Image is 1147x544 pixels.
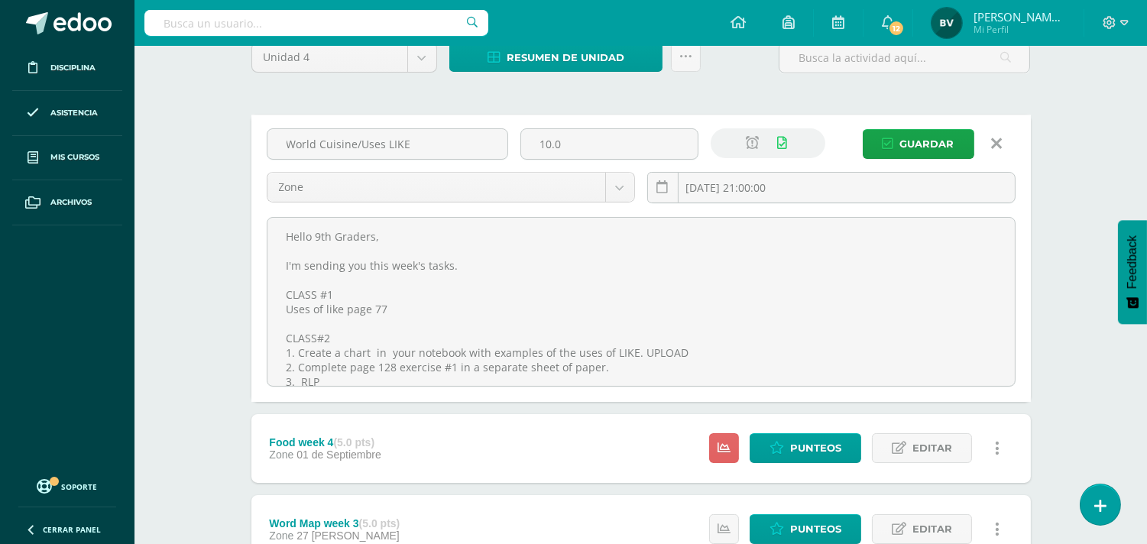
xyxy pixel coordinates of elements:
span: Soporte [62,481,98,492]
span: Archivos [50,196,92,209]
span: Editar [912,434,952,462]
span: 27 [PERSON_NAME] [296,529,400,542]
span: Punteos [790,515,841,543]
a: Soporte [18,475,116,496]
span: Zone [279,173,594,202]
span: 12 [888,20,905,37]
span: Unidad 4 [264,43,396,72]
a: Archivos [12,180,122,225]
span: Zone [269,529,293,542]
input: Busca la actividad aquí... [779,43,1029,73]
input: Título [267,129,507,159]
button: Feedback - Mostrar encuesta [1118,220,1147,324]
span: Disciplina [50,62,96,74]
a: Zone [267,173,634,202]
a: Unidad 4 [252,43,436,72]
span: Feedback [1126,235,1139,289]
span: Guardar [900,130,954,158]
span: Zone [269,448,293,461]
div: Food week 4 [269,436,381,448]
span: Asistencia [50,107,98,119]
span: Resumen de unidad [507,44,624,72]
span: [PERSON_NAME] [PERSON_NAME] [974,9,1065,24]
a: Resumen de unidad [449,42,663,72]
span: 01 de Septiembre [296,448,381,461]
strong: (5.0 pts) [333,436,374,448]
input: Busca un usuario... [144,10,488,36]
a: Punteos [750,514,861,544]
a: Punteos [750,433,861,463]
input: Fecha de entrega [648,173,1015,202]
span: Editar [912,515,952,543]
input: Puntos máximos [521,129,698,159]
div: Word Map week 3 [269,517,400,529]
textarea: Hello 9th Graders, I'm sending you this week's tasks. CLASS #1 Uses of like page 77 CLASS#2 1. Cr... [267,218,1015,386]
span: Mi Perfil [974,23,1065,36]
span: Punteos [790,434,841,462]
img: fbf07539d2209bdb7d77cb73bbc859fa.png [932,8,962,38]
strong: (5.0 pts) [359,517,400,529]
span: Mis cursos [50,151,99,164]
button: Guardar [863,129,974,159]
span: Cerrar panel [43,524,101,535]
a: Asistencia [12,91,122,136]
a: Disciplina [12,46,122,91]
a: Mis cursos [12,136,122,181]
